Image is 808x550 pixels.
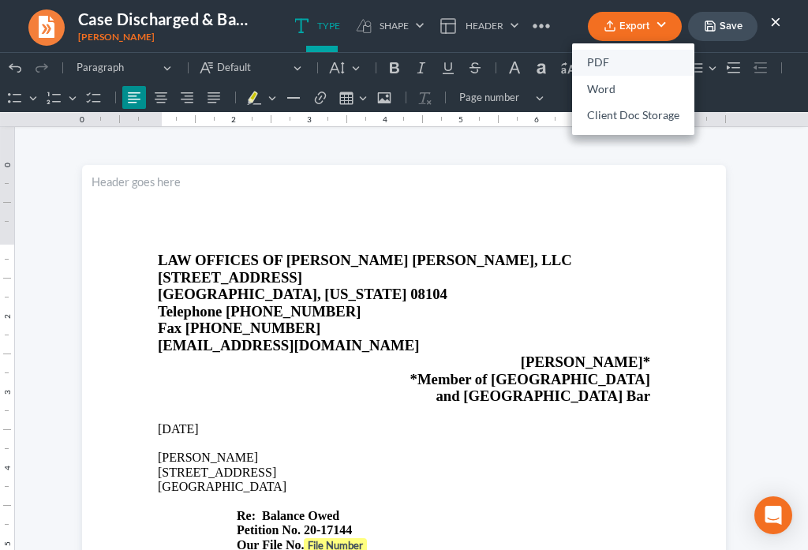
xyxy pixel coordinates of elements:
[459,38,531,54] span: Page number
[588,12,682,41] button: Export
[158,251,650,268] h3: Telephone [PHONE_NUMBER]
[217,8,289,24] span: Default
[158,268,650,301] h3: Fax [PHONE_NUMBER] [EMAIL_ADDRESS][DOMAIN_NAME]
[69,4,178,28] button: Paragraph
[2,262,12,267] div: 2
[78,31,155,43] span: [PERSON_NAME]
[534,62,539,72] div: 6
[572,43,694,136] div: Export
[2,110,12,115] div: 0
[2,489,12,494] div: 5
[383,62,387,72] div: 4
[686,62,690,72] div: 8
[78,8,248,30] h4: Case Discharged & Balance Owed
[158,413,650,501] p: [STREET_ADDRESS] [GEOGRAPHIC_DATA]
[158,200,650,251] h3: LAW OFFICES OF [PERSON_NAME] [PERSON_NAME], LLC [STREET_ADDRESS] [GEOGRAPHIC_DATA], [US_STATE] 08104
[572,103,694,129] a: Client Doc Storage
[754,496,792,534] div: Open Intercom Messenger
[308,487,363,499] strong: File Number
[380,21,409,31] span: Shape
[237,457,339,470] strong: Re: Balance Owed
[237,471,352,485] strong: Petition No. 20-17144
[80,62,84,72] div: 0
[237,486,367,499] strong: Our File No.
[2,413,12,418] div: 4
[458,62,463,72] div: 5
[194,4,308,28] button: Default
[770,12,781,31] button: ×
[572,50,694,77] a: PDF
[572,76,694,103] a: Word
[158,398,650,413] p: [PERSON_NAME]
[452,34,551,58] button: Page number
[2,338,12,342] div: 3
[158,370,650,384] p: [DATE]
[688,12,757,41] button: Save
[158,301,650,353] h3: [PERSON_NAME]* *Member of [GEOGRAPHIC_DATA] and [GEOGRAPHIC_DATA] Bar
[610,62,615,72] div: 7
[231,62,236,72] div: 2
[77,8,159,24] span: Paragraph
[82,113,726,189] header: Rich Text Editor, page-0-header
[307,62,312,72] div: 3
